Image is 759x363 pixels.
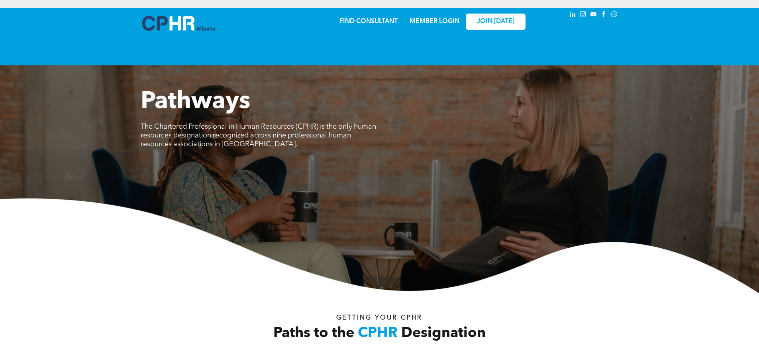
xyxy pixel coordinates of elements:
[589,10,598,21] a: youtube
[466,14,526,30] a: JOIN [DATE]
[579,10,588,21] a: instagram
[339,18,398,25] a: FIND CONSULTANT
[600,10,608,21] a: facebook
[141,90,250,114] span: Pathways
[569,10,577,21] a: linkedin
[401,326,486,341] span: Designation
[273,326,354,341] span: Paths to the
[358,326,398,341] span: CPHR
[336,315,422,321] span: Getting your Cphr
[410,18,459,25] a: MEMBER LOGIN
[141,123,376,148] span: The Chartered Professional in Human Resources (CPHR) is the only human resources designation reco...
[477,18,514,26] span: JOIN [DATE]
[610,10,619,21] a: Social network
[142,16,215,31] img: A blue and white logo for cp alberta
